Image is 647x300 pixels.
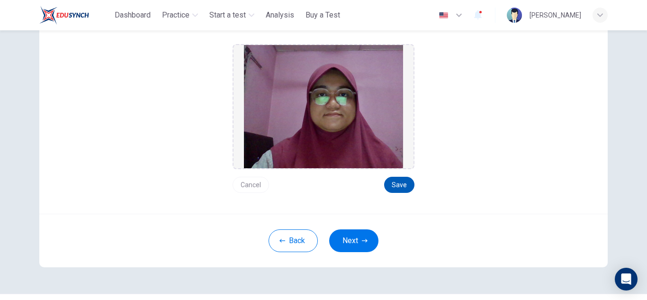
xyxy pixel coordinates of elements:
button: Practice [158,7,202,24]
div: Open Intercom Messenger [615,268,638,291]
button: Start a test [206,7,258,24]
button: Cancel [233,177,269,193]
img: ELTC logo [39,6,89,25]
span: Start a test [209,9,246,21]
button: Buy a Test [302,7,344,24]
button: Next [329,229,378,252]
span: Dashboard [115,9,151,21]
img: en [438,12,449,19]
button: Save [384,177,414,193]
button: Back [269,229,318,252]
button: Analysis [262,7,298,24]
span: Practice [162,9,189,21]
img: Profile picture [507,8,522,23]
a: ELTC logo [39,6,111,25]
span: Analysis [266,9,294,21]
span: Buy a Test [306,9,340,21]
div: [PERSON_NAME] [530,9,581,21]
button: Dashboard [111,7,154,24]
img: preview screemshot [244,45,403,168]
